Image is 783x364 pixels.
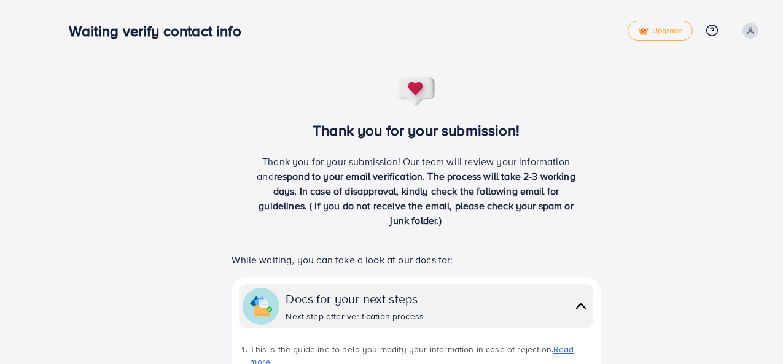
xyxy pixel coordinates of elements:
[250,295,272,317] img: collapse
[286,310,424,322] div: Next step after verification process
[232,252,600,267] p: While waiting, you can take a look at our docs for:
[252,154,580,228] p: Thank you for your submission! Our team will review your information and
[211,122,621,139] h3: Thank you for your submission!
[638,26,682,36] span: Upgrade
[259,169,575,227] span: respond to your email verification. The process will take 2-3 working days. In case of disapprova...
[396,76,437,107] img: success
[628,21,693,41] a: tickUpgrade
[69,22,251,40] h3: Waiting verify contact info
[572,297,590,315] img: collapse
[638,27,649,36] img: tick
[286,290,424,308] div: Docs for your next steps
